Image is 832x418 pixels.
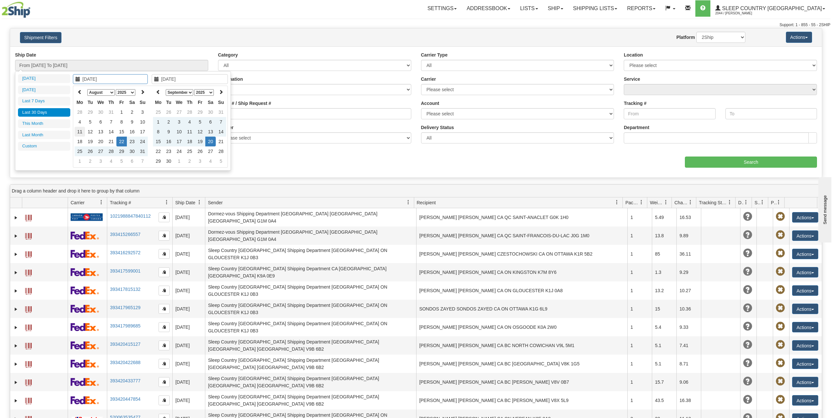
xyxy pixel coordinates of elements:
td: [PERSON_NAME] [PERSON_NAME] CA BC [PERSON_NAME] V8V 0B7 [416,373,627,391]
th: We [174,97,184,107]
li: Last 7 Days [18,97,70,106]
td: 6 [95,117,106,127]
td: 2 [163,117,174,127]
button: Copy to clipboard [159,212,170,222]
a: Label [25,248,32,259]
td: 19 [195,137,205,146]
span: Shipment Issues [755,199,760,206]
a: Settings [422,0,462,17]
a: Shipment Issues filter column settings [757,197,768,208]
span: Tracking Status [699,199,727,206]
button: Actions [792,212,818,223]
th: Mo [153,97,163,107]
td: 1 [627,391,652,410]
a: 393420422688 [110,360,140,365]
span: Unknown [743,230,752,240]
td: 8.71 [676,355,701,373]
img: 2 - FedEx Express® [71,286,99,294]
td: 2 [127,107,137,117]
td: [PERSON_NAME] [PERSON_NAME] CA BC [GEOGRAPHIC_DATA] V8K 1G5 [416,355,627,373]
a: Expand [13,214,19,221]
td: 43.5 [652,391,676,410]
td: 10.36 [676,300,701,318]
td: 31 [137,146,148,156]
td: [PERSON_NAME] [PERSON_NAME] CA QC SAINT-ANACLET G0K 1H0 [416,208,627,226]
td: 4 [205,156,216,166]
td: 31 [216,107,226,117]
td: 9 [163,127,174,137]
td: [DATE] [172,245,205,263]
img: 2 - FedEx Express® [71,359,99,368]
th: Su [137,97,148,107]
th: Tu [163,97,174,107]
span: Unknown [743,249,752,258]
td: 16 [127,127,137,137]
td: 18 [75,137,85,146]
li: This Month [18,119,70,128]
li: [DATE] [18,74,70,83]
th: Sa [127,97,137,107]
span: Carrier [71,199,85,206]
td: 17 [174,137,184,146]
a: Tracking Status filter column settings [724,197,735,208]
td: [DATE] [172,355,205,373]
button: Copy to clipboard [159,231,170,241]
td: 6 [205,117,216,127]
td: Sleep Country [GEOGRAPHIC_DATA] Shipping Department [GEOGRAPHIC_DATA] ON GLOUCESTER K1J 0B3 [205,281,416,300]
td: 16 [163,137,174,146]
td: [PERSON_NAME] [PERSON_NAME] CA ON KINGSTON K7M 8Y6 [416,263,627,281]
td: 1 [627,336,652,355]
td: 9 [127,117,137,127]
td: [PERSON_NAME] [PERSON_NAME] CA QC SAINT-FRANCOIS-DU-LAC J0G 1M0 [416,226,627,245]
label: Service [624,76,640,82]
input: To [725,108,817,119]
td: 4 [106,156,116,166]
a: 393417965129 [110,305,140,310]
td: 20 [95,137,106,146]
td: 28 [106,146,116,156]
button: Actions [792,304,818,314]
td: Sleep Country [GEOGRAPHIC_DATA] Shipping Department [GEOGRAPHIC_DATA] [GEOGRAPHIC_DATA] [GEOGRAPH... [205,391,416,410]
td: 13.8 [652,226,676,245]
td: 1 [627,281,652,300]
span: Pickup Not Assigned [776,249,785,258]
label: Tracking # [624,100,646,107]
a: Label [25,358,32,369]
a: 1021988847840112 [110,213,151,219]
td: 12 [85,127,95,137]
td: Dormez-vous Shipping Department [GEOGRAPHIC_DATA] [GEOGRAPHIC_DATA] [GEOGRAPHIC_DATA] G1M 0A4 [205,208,416,226]
td: 3 [195,156,205,166]
td: 23 [127,137,137,146]
a: 393420433777 [110,378,140,383]
div: grid grouping header [10,185,822,197]
a: 393417989685 [110,323,140,328]
td: 23 [163,146,174,156]
td: 1 [627,226,652,245]
td: 28 [184,107,195,117]
a: Weight filter column settings [660,197,671,208]
td: 1 [627,300,652,318]
td: [PERSON_NAME] [PERSON_NAME] CZESTOCHOWSKI CA ON OTTAWA K1R 5B2 [416,245,627,263]
td: 7 [106,117,116,127]
td: 19 [85,137,95,146]
td: Dormez-vous Shipping Department [GEOGRAPHIC_DATA] [GEOGRAPHIC_DATA] [GEOGRAPHIC_DATA] G1M 0A4 [205,226,416,245]
img: 2 - FedEx Express® [71,231,99,240]
td: 21 [216,137,226,146]
label: Order # / Ship Request # [218,100,271,107]
td: 15 [652,300,676,318]
td: 18 [184,137,195,146]
td: 9.89 [676,226,701,245]
button: Actions [792,377,818,387]
span: Ship Date [175,199,195,206]
td: 30 [127,146,137,156]
td: 10 [137,117,148,127]
td: 17 [137,127,148,137]
li: Last 30 Days [18,108,70,117]
img: 2 - FedEx Express® [71,378,99,386]
td: Sleep Country [GEOGRAPHIC_DATA] Shipping Department [GEOGRAPHIC_DATA] ON GLOUCESTER K1J 0B3 [205,300,416,318]
a: Label [25,303,32,314]
td: 9.29 [676,263,701,281]
td: 29 [153,156,163,166]
img: logo2044.jpg [2,2,30,18]
td: 25 [153,107,163,117]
